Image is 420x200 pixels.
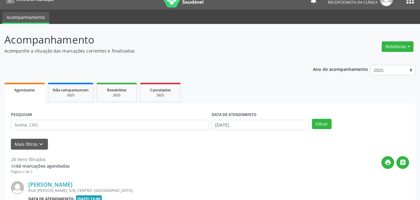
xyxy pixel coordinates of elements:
[150,87,171,93] span: Cancelados
[53,93,89,98] div: 2025
[11,120,209,130] input: Nome, CNS
[4,32,292,48] p: Acompanhamento
[145,93,176,98] div: 2025
[38,141,45,148] i: keyboard_arrow_down
[14,87,35,93] span: Agendados
[382,41,413,52] button: Relatórios
[53,87,89,93] span: Não compareceram
[11,169,70,174] div: Página 2 de 2
[28,188,316,193] div: RUA [PERSON_NAME], S/N, CENTRO, [GEOGRAPHIC_DATA]
[385,159,391,166] i: print
[396,156,409,169] button: 
[212,110,257,120] label: DATA DE ATENDIMENTO
[107,87,126,93] span: Resolvidos
[399,159,406,166] i: 
[313,65,368,73] p: Ano de acompanhamento
[28,181,73,188] a: [PERSON_NAME]
[101,93,132,98] div: 2025
[11,139,48,150] button: Mais filtroskeyboard_arrow_down
[11,156,70,163] div: 28 itens filtrados
[2,12,49,24] a: Acompanhamento
[312,119,332,129] button: Filtrar
[16,163,70,169] strong: 60 marcações agendadas
[11,110,32,120] label: PESQUISAR
[4,48,292,54] p: Acompanhe a situação das marcações correntes e finalizadas
[11,163,70,169] div: de
[381,156,394,169] button: print
[212,120,309,130] input: Selecione um intervalo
